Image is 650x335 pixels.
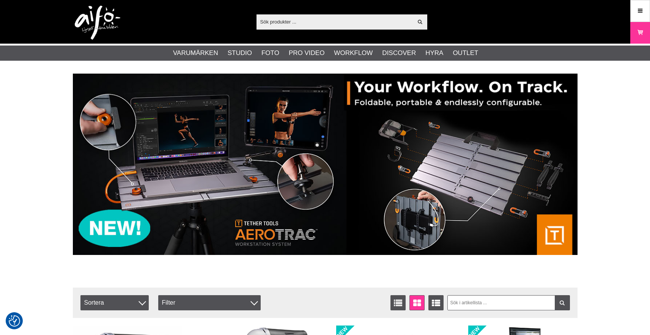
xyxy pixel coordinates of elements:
[428,295,444,310] a: Utökad listvisning
[334,48,373,58] a: Workflow
[555,295,570,310] a: Filtrera
[75,6,120,40] img: logo.png
[228,48,252,58] a: Studio
[289,48,324,58] a: Pro Video
[173,48,218,58] a: Varumärken
[80,295,149,310] span: Sortera
[382,48,416,58] a: Discover
[9,314,20,328] button: Samtyckesinställningar
[390,295,406,310] a: Listvisning
[9,315,20,327] img: Revisit consent button
[73,74,578,255] img: Annons:007 banner-header-aerotrac-1390x500.jpg
[425,48,443,58] a: Hyra
[261,48,279,58] a: Foto
[158,295,261,310] div: Filter
[257,16,413,27] input: Sök produkter ...
[409,295,425,310] a: Fönstervisning
[453,48,478,58] a: Outlet
[447,295,570,310] input: Sök i artikellista ...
